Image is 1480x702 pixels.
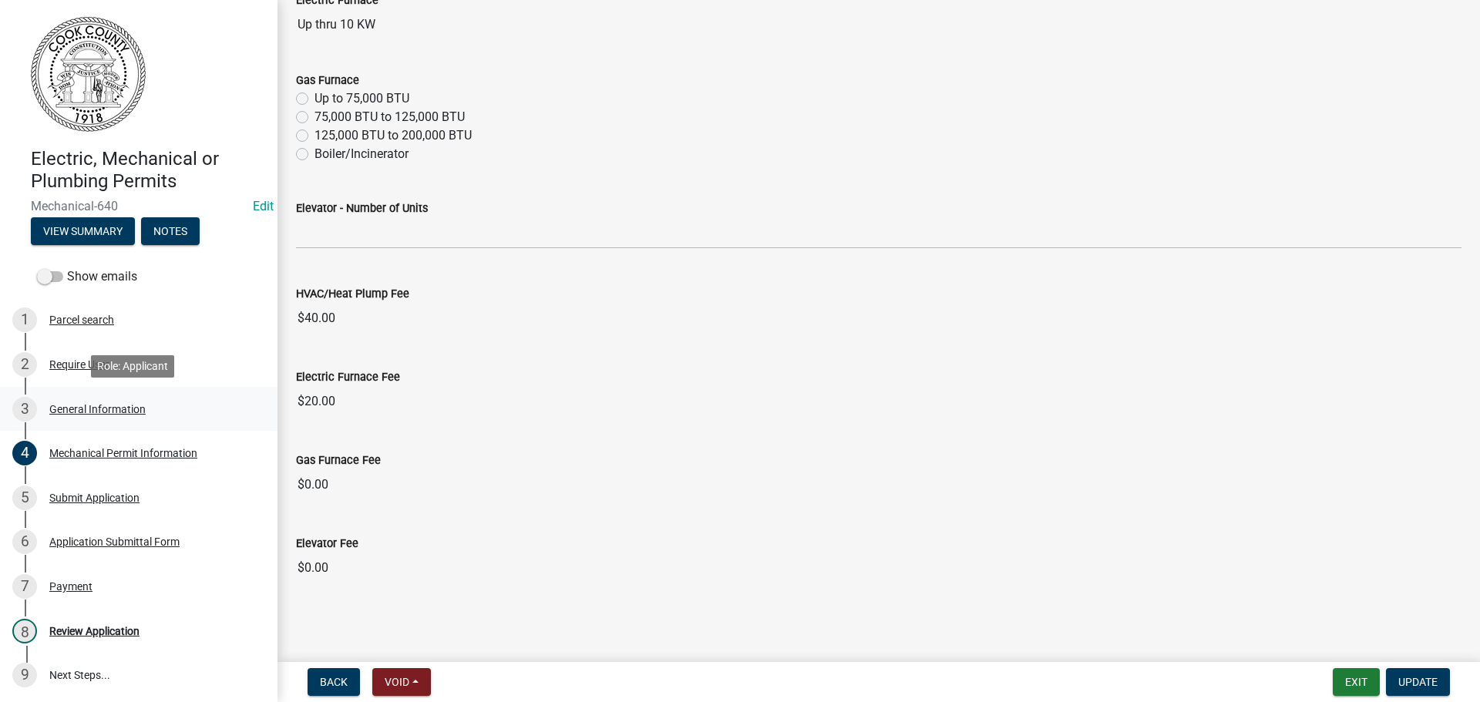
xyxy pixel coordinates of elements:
[49,626,140,637] div: Review Application
[49,404,146,415] div: General Information
[314,89,409,108] label: Up to 75,000 BTU
[31,199,247,213] span: Mechanical-640
[1333,668,1380,696] button: Exit
[253,199,274,213] a: Edit
[141,217,200,245] button: Notes
[12,352,37,377] div: 2
[308,668,360,696] button: Back
[49,492,140,503] div: Submit Application
[49,581,92,592] div: Payment
[37,267,137,286] label: Show emails
[31,217,135,245] button: View Summary
[31,226,135,238] wm-modal-confirm: Summary
[314,145,409,163] label: Boiler/Incinerator
[1386,668,1450,696] button: Update
[314,108,465,126] label: 75,000 BTU to 125,000 BTU
[314,126,472,145] label: 125,000 BTU to 200,000 BTU
[141,226,200,238] wm-modal-confirm: Notes
[49,536,180,547] div: Application Submittal Form
[31,16,146,132] img: Cook County, Georgia
[12,485,37,510] div: 5
[49,359,109,370] div: Require User
[296,455,381,466] label: Gas Furnace Fee
[320,676,348,688] span: Back
[12,397,37,422] div: 3
[296,539,358,549] label: Elevator Fee
[12,529,37,554] div: 6
[296,76,359,86] label: Gas Furnace
[296,372,400,383] label: Electric Furnace Fee
[12,307,37,332] div: 1
[91,355,174,378] div: Role: Applicant
[372,668,431,696] button: Void
[12,663,37,687] div: 9
[49,314,114,325] div: Parcel search
[49,448,197,458] div: Mechanical Permit Information
[12,441,37,465] div: 4
[12,619,37,643] div: 8
[1398,676,1438,688] span: Update
[296,289,409,300] label: HVAC/Heat Plump Fee
[31,148,265,193] h4: Electric, Mechanical or Plumbing Permits
[385,676,409,688] span: Void
[12,574,37,599] div: 7
[296,203,428,214] label: Elevator - Number of Units
[253,199,274,213] wm-modal-confirm: Edit Application Number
